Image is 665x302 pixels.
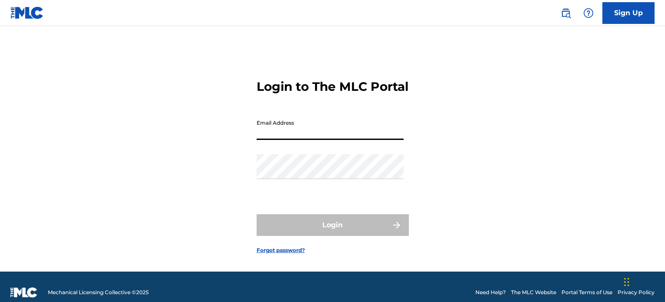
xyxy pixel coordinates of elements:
[10,287,37,298] img: logo
[557,4,575,22] a: Public Search
[622,260,665,302] iframe: Chat Widget
[257,79,408,94] h3: Login to The MLC Portal
[602,2,655,24] a: Sign Up
[618,289,655,296] a: Privacy Policy
[561,8,571,18] img: search
[561,289,612,296] a: Portal Terms of Use
[475,289,506,296] a: Need Help?
[583,8,594,18] img: help
[257,246,305,254] a: Forgot password?
[48,289,149,296] span: Mechanical Licensing Collective © 2025
[624,269,629,295] div: Drag
[580,4,597,22] div: Help
[511,289,556,296] a: The MLC Website
[10,7,44,19] img: MLC Logo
